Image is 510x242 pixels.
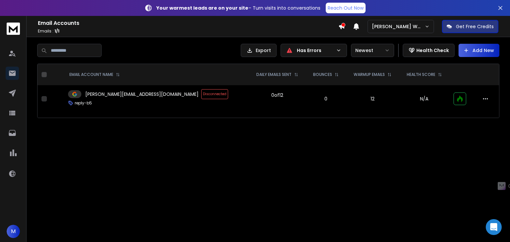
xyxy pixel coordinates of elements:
[313,72,332,77] p: BOUNCES
[156,5,320,11] p: – Turn visits into conversations
[442,20,498,33] button: Get Free Credits
[38,19,338,27] h1: Email Accounts
[403,95,446,102] p: N/A
[256,72,292,77] p: DAILY EMAILS SENT
[407,72,435,77] p: HEALTH SCORE
[416,47,449,54] p: Health Check
[156,5,248,11] strong: Your warmest leads are on your site
[69,72,120,77] div: EMAIL ACCOUNT NAME
[456,23,494,30] p: Get Free Credits
[403,44,455,57] button: Health Check
[201,89,228,99] span: Disconnected
[326,3,366,13] a: Reach Out Now
[271,92,283,98] div: 0 of 12
[54,28,59,34] span: 1 / 1
[7,225,20,238] button: M
[297,47,333,54] p: Has Errors
[486,219,502,235] div: Open Intercom Messenger
[372,23,425,30] p: [PERSON_NAME] Workspace
[459,44,499,57] button: Add New
[310,95,342,102] p: 0
[75,100,92,106] p: reply-b5
[7,23,20,35] img: logo
[346,85,399,112] td: 12
[351,44,394,57] button: Newest
[241,44,277,57] button: Export
[354,72,385,77] p: WARMUP EMAILS
[328,5,364,11] p: Reach Out Now
[38,29,338,34] p: Emails :
[85,91,199,97] p: [PERSON_NAME][EMAIL_ADDRESS][DOMAIN_NAME]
